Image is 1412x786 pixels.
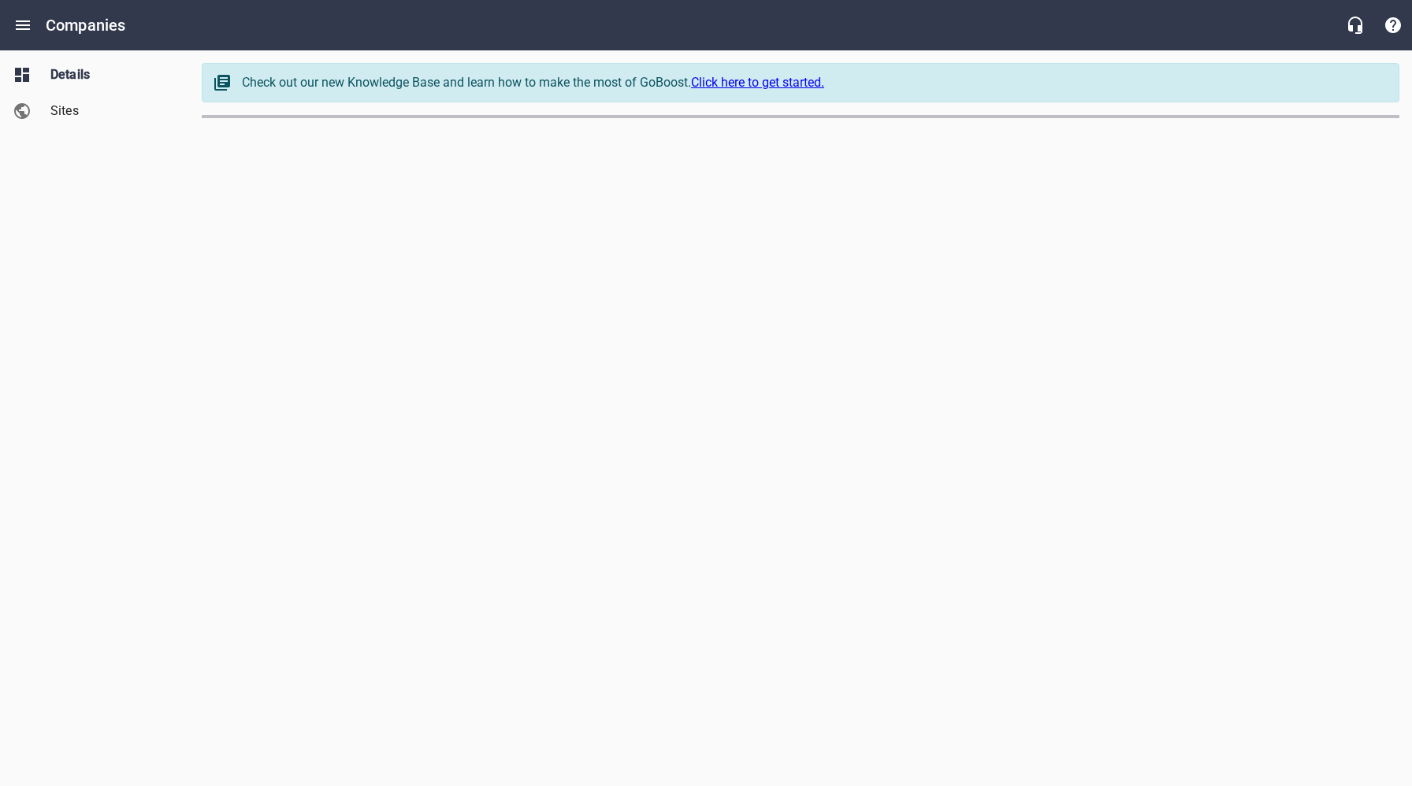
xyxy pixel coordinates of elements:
[691,75,824,90] a: Click here to get started.
[50,102,170,120] span: Sites
[50,65,170,84] span: Details
[1374,6,1412,44] button: Support Portal
[1336,6,1374,44] button: Live Chat
[4,6,42,44] button: Open drawer
[242,73,1383,92] div: Check out our new Knowledge Base and learn how to make the most of GoBoost.
[46,13,125,38] h6: Companies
